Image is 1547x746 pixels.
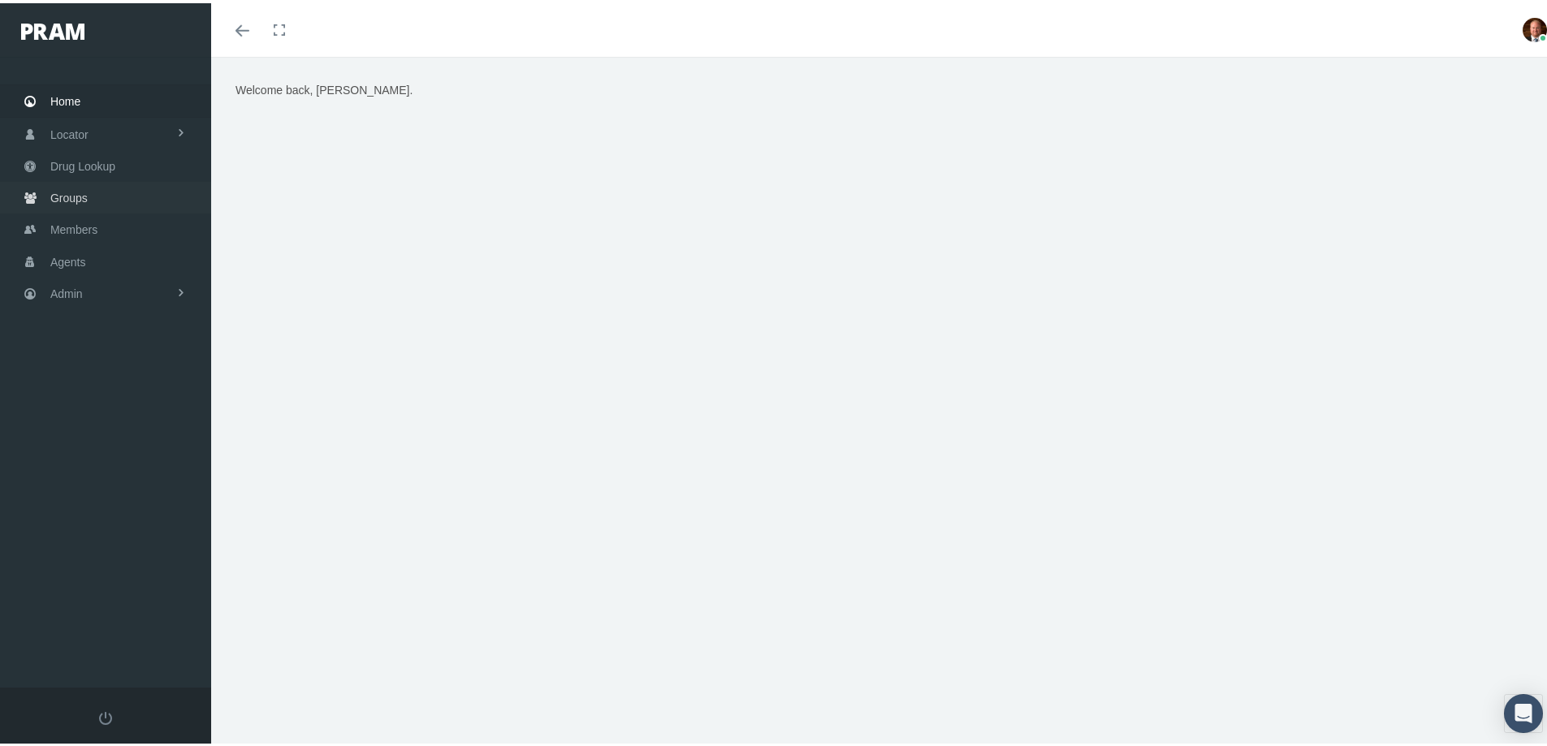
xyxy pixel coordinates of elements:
span: Groups [50,179,88,210]
span: Drug Lookup [50,148,115,179]
span: Home [50,83,80,114]
span: Welcome back, [PERSON_NAME]. [236,80,413,93]
span: Members [50,211,97,242]
div: Open Intercom Messenger [1504,691,1543,730]
img: S_Profile_Picture_693.jpg [1523,15,1547,39]
span: Agents [50,244,86,274]
span: Locator [50,116,89,147]
img: PRAM_20_x_78.png [21,20,84,37]
span: Admin [50,275,83,306]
